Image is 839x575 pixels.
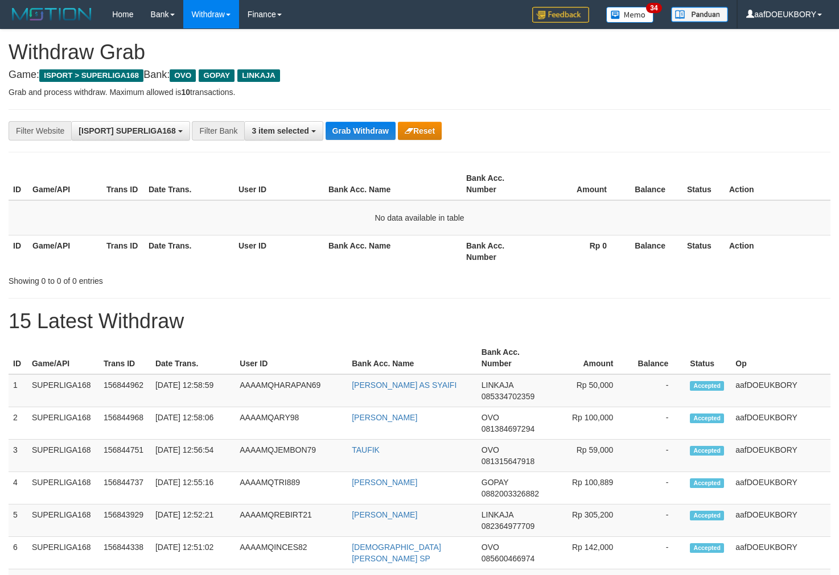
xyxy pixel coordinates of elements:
[181,88,190,97] strong: 10
[482,413,499,422] span: OVO
[630,440,685,472] td: -
[690,446,724,456] span: Accepted
[151,504,235,537] td: [DATE] 12:52:21
[606,7,654,23] img: Button%20Memo.svg
[27,537,99,569] td: SUPERLIGA168
[9,41,830,64] h1: Withdraw Grab
[624,235,682,267] th: Balance
[235,537,347,569] td: AAAAMQINCES82
[671,7,728,22] img: panduan.png
[690,381,724,391] span: Accepted
[682,168,725,200] th: Status
[731,472,830,504] td: aafDOEUKBORY
[630,342,685,374] th: Balance
[99,504,151,537] td: 156843929
[27,472,99,504] td: SUPERLIGA168
[79,126,175,135] span: [ISPORT] SUPERLIGA168
[352,413,417,422] a: [PERSON_NAME]
[9,342,27,374] th: ID
[9,374,27,407] td: 1
[690,478,724,488] span: Accepted
[731,407,830,440] td: aafDOEUKBORY
[347,342,477,374] th: Bank Acc. Name
[27,407,99,440] td: SUPERLIGA168
[690,413,724,423] span: Accepted
[352,543,441,563] a: [DEMOGRAPHIC_DATA][PERSON_NAME] SP
[151,342,235,374] th: Date Trans.
[9,271,341,287] div: Showing 0 to 0 of 0 entries
[151,374,235,407] td: [DATE] 12:58:59
[102,235,144,267] th: Trans ID
[102,168,144,200] th: Trans ID
[9,200,830,235] td: No data available in table
[725,168,830,200] th: Action
[482,424,534,433] span: Copy 081384697294 to clipboard
[482,489,539,498] span: Copy 0882003326882 to clipboard
[235,472,347,504] td: AAAAMQTRI889
[548,342,631,374] th: Amount
[482,554,534,563] span: Copy 085600466974 to clipboard
[9,86,830,98] p: Grab and process withdraw. Maximum allowed is transactions.
[352,478,417,487] a: [PERSON_NAME]
[9,310,830,333] h1: 15 Latest Withdraw
[27,440,99,472] td: SUPERLIGA168
[99,472,151,504] td: 156844737
[234,168,324,200] th: User ID
[536,168,624,200] th: Amount
[235,407,347,440] td: AAAAMQARY98
[244,121,323,140] button: 3 item selected
[324,168,462,200] th: Bank Acc. Name
[235,374,347,407] td: AAAAMQHARAPAN69
[690,511,724,520] span: Accepted
[99,537,151,569] td: 156844338
[9,440,27,472] td: 3
[99,440,151,472] td: 156844751
[235,342,347,374] th: User ID
[326,122,396,140] button: Grab Withdraw
[9,69,830,81] h4: Game: Bank:
[731,342,830,374] th: Op
[9,537,27,569] td: 6
[725,235,830,267] th: Action
[482,543,499,552] span: OVO
[548,440,631,472] td: Rp 59,000
[462,168,536,200] th: Bank Acc. Number
[9,168,28,200] th: ID
[170,69,196,82] span: OVO
[9,6,95,23] img: MOTION_logo.png
[28,235,102,267] th: Game/API
[144,235,234,267] th: Date Trans.
[99,407,151,440] td: 156844968
[151,407,235,440] td: [DATE] 12:58:06
[9,407,27,440] td: 2
[731,537,830,569] td: aafDOEUKBORY
[646,3,661,13] span: 34
[27,342,99,374] th: Game/API
[28,168,102,200] th: Game/API
[630,537,685,569] td: -
[548,537,631,569] td: Rp 142,000
[477,342,548,374] th: Bank Acc. Number
[536,235,624,267] th: Rp 0
[27,504,99,537] td: SUPERLIGA168
[482,478,508,487] span: GOPAY
[630,472,685,504] td: -
[630,504,685,537] td: -
[482,522,534,531] span: Copy 082364977709 to clipboard
[482,510,513,519] span: LINKAJA
[199,69,235,82] span: GOPAY
[151,472,235,504] td: [DATE] 12:55:16
[144,168,234,200] th: Date Trans.
[192,121,244,140] div: Filter Bank
[482,445,499,454] span: OVO
[39,69,143,82] span: ISPORT > SUPERLIGA168
[9,472,27,504] td: 4
[630,374,685,407] td: -
[151,440,235,472] td: [DATE] 12:56:54
[482,457,534,466] span: Copy 081315647918 to clipboard
[690,543,724,553] span: Accepted
[71,121,190,140] button: [ISPORT] SUPERLIGA168
[624,168,682,200] th: Balance
[685,342,731,374] th: Status
[548,407,631,440] td: Rp 100,000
